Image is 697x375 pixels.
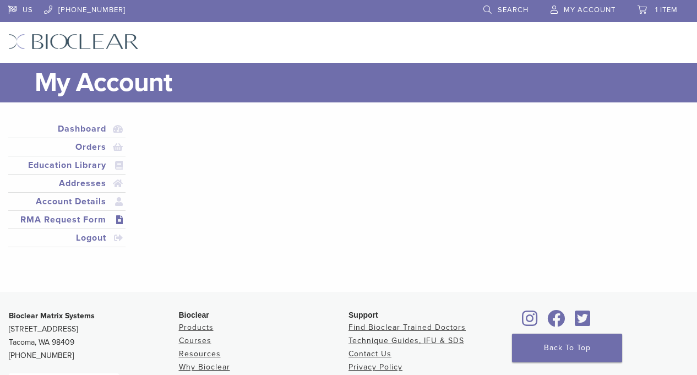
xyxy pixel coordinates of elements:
[10,140,123,154] a: Orders
[179,323,214,332] a: Products
[571,317,595,328] a: Bioclear
[10,159,123,172] a: Education Library
[10,213,123,226] a: RMA Request Form
[9,309,179,362] p: [STREET_ADDRESS] Tacoma, WA 98409 [PHONE_NUMBER]
[564,6,616,14] span: My Account
[179,349,221,358] a: Resources
[8,34,139,50] img: Bioclear
[9,311,95,320] strong: Bioclear Matrix Systems
[10,177,123,190] a: Addresses
[348,362,402,372] a: Privacy Policy
[35,63,689,102] h1: My Account
[10,231,123,244] a: Logout
[179,311,209,319] span: Bioclear
[544,317,569,328] a: Bioclear
[8,120,126,260] nav: Account pages
[512,334,622,362] a: Back To Top
[498,6,529,14] span: Search
[348,336,464,345] a: Technique Guides, IFU & SDS
[348,311,378,319] span: Support
[348,323,466,332] a: Find Bioclear Trained Doctors
[348,349,391,358] a: Contact Us
[179,362,230,372] a: Why Bioclear
[519,317,542,328] a: Bioclear
[10,195,123,208] a: Account Details
[179,336,211,345] a: Courses
[655,6,678,14] span: 1 item
[10,122,123,135] a: Dashboard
